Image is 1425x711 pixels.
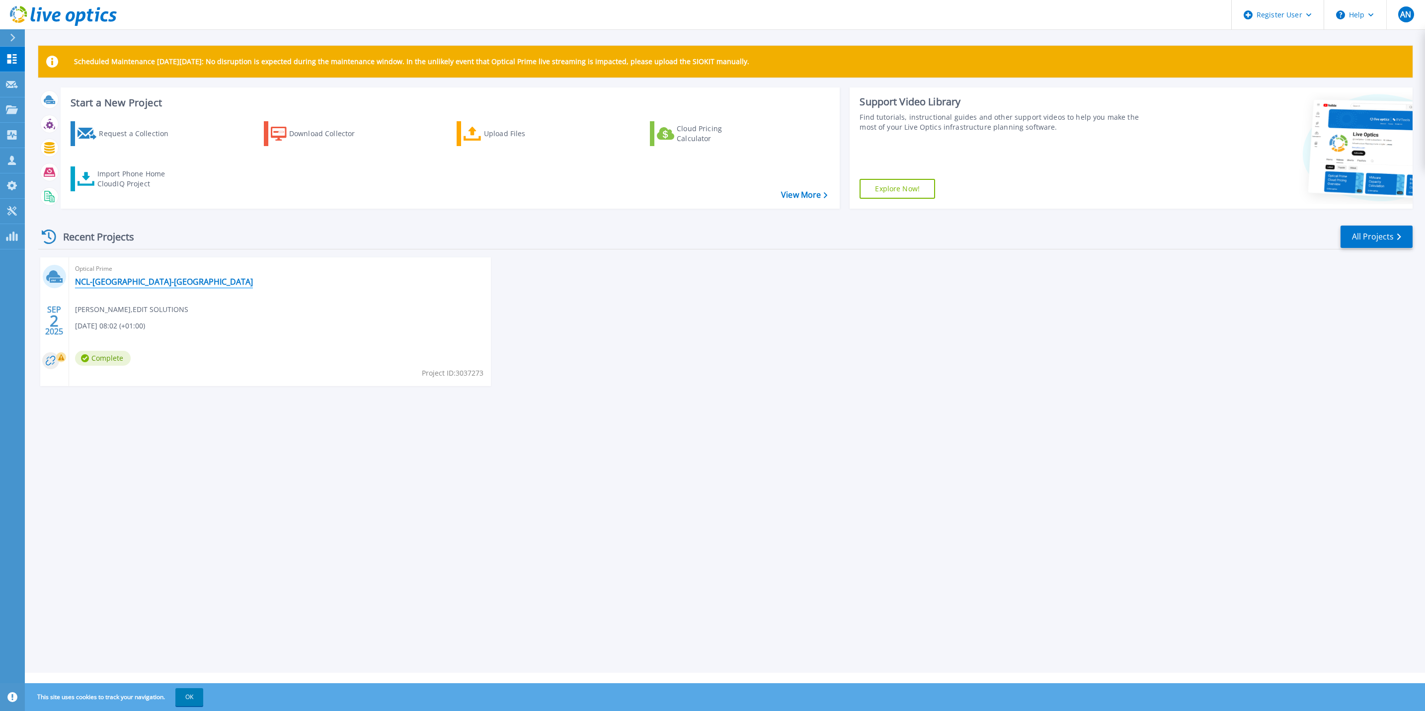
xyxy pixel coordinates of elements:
a: Download Collector [264,121,375,146]
span: Optical Prime [75,263,485,274]
a: Explore Now! [860,179,935,199]
a: Upload Files [457,121,567,146]
span: AN [1400,10,1411,18]
div: Support Video Library [860,95,1152,108]
a: NCL-[GEOGRAPHIC_DATA]-[GEOGRAPHIC_DATA] [75,277,253,287]
div: Request a Collection [99,124,178,144]
div: Recent Projects [38,225,148,249]
a: All Projects [1341,226,1413,248]
span: Project ID: 3037273 [422,368,483,379]
span: 2 [50,316,59,325]
div: Download Collector [289,124,369,144]
span: Complete [75,351,131,366]
a: View More [781,190,827,200]
a: Request a Collection [71,121,181,146]
a: Cloud Pricing Calculator [650,121,761,146]
p: Scheduled Maintenance [DATE][DATE]: No disruption is expected during the maintenance window. In t... [74,58,749,66]
span: This site uses cookies to track your navigation. [27,688,203,706]
h3: Start a New Project [71,97,827,108]
div: Import Phone Home CloudIQ Project [97,169,175,189]
span: [DATE] 08:02 (+01:00) [75,320,145,331]
div: SEP 2025 [45,303,64,339]
div: Upload Files [484,124,563,144]
div: Find tutorials, instructional guides and other support videos to help you make the most of your L... [860,112,1152,132]
span: [PERSON_NAME] , EDIT SOLUTIONS [75,304,188,315]
button: OK [175,688,203,706]
div: Cloud Pricing Calculator [677,124,756,144]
